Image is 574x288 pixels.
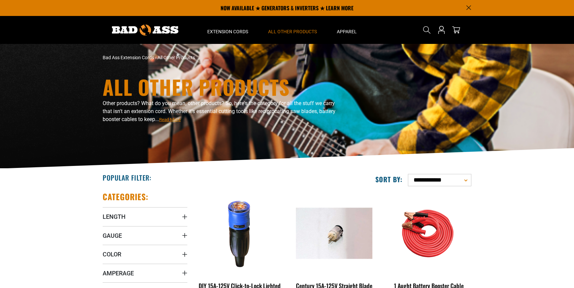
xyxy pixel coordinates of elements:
summary: Color [103,245,187,263]
span: Apparel [337,29,357,35]
span: Color [103,250,121,258]
nav: breadcrumbs [103,54,345,61]
a: Bad Ass Extension Cords [103,55,154,60]
span: Read More [159,117,181,122]
span: Gauge [103,232,122,239]
span: All Other Products [157,55,195,60]
h2: Popular Filter: [103,173,151,182]
label: Sort by: [375,175,403,184]
summary: Apparel [327,16,367,44]
summary: Length [103,207,187,226]
img: Bad Ass Extension Cords [112,25,178,36]
summary: Search [422,25,432,35]
span: Length [103,213,126,220]
img: features [387,195,471,271]
h2: Categories: [103,192,148,202]
p: Other products? What do you mean, other products? So, here's the category for all the stuff we ca... [103,99,345,123]
summary: Amperage [103,264,187,282]
h1: All Other Products [103,77,345,97]
img: DIY 15A-125V Click-to-Lock Lighted Connector [198,195,282,271]
span: All Other Products [268,29,317,35]
span: › [155,55,156,60]
img: Century 15A-125V Straight Blade Lighted Plug [292,208,376,259]
span: Extension Cords [207,29,248,35]
summary: Gauge [103,226,187,245]
summary: All Other Products [258,16,327,44]
summary: Extension Cords [197,16,258,44]
span: Amperage [103,269,134,277]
